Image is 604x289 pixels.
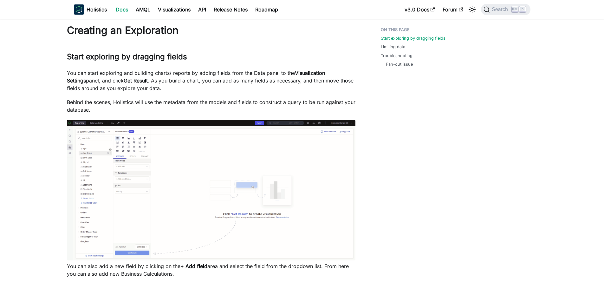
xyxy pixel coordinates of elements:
b: Holistics [87,6,107,13]
h2: Start exploring by dragging fields [67,52,355,64]
a: API [194,4,210,15]
img: Holistics [74,4,84,15]
p: You can also add a new field by clicking on the area and select the field from the dropdown list.... [67,262,355,278]
kbd: K [519,6,526,12]
a: Forum [439,4,467,15]
a: AMQL [132,4,154,15]
span: Search [490,7,512,12]
p: You can start exploring and building charts/ reports by adding fields from the Data panel to the ... [67,69,355,92]
a: Troubleshooting [381,53,412,59]
a: Release Notes [210,4,251,15]
strong: + Add field [180,263,207,269]
a: HolisticsHolistics [74,4,107,15]
button: Switch between dark and light mode (currently light mode) [467,4,477,15]
strong: Get Result [124,77,148,84]
a: Docs [112,4,132,15]
a: Fan-out issue [386,61,413,67]
a: Limiting data [381,44,405,50]
h1: Creating an Exploration [67,24,355,37]
a: Visualizations [154,4,194,15]
button: Search (Ctrl+K) [481,4,530,15]
a: v3.0 Docs [401,4,439,15]
a: Start exploring by dragging fields [381,35,445,41]
p: Behind the scenes, Holistics will use the metadata from the models and fields to construct a quer... [67,98,355,114]
a: Roadmap [251,4,282,15]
